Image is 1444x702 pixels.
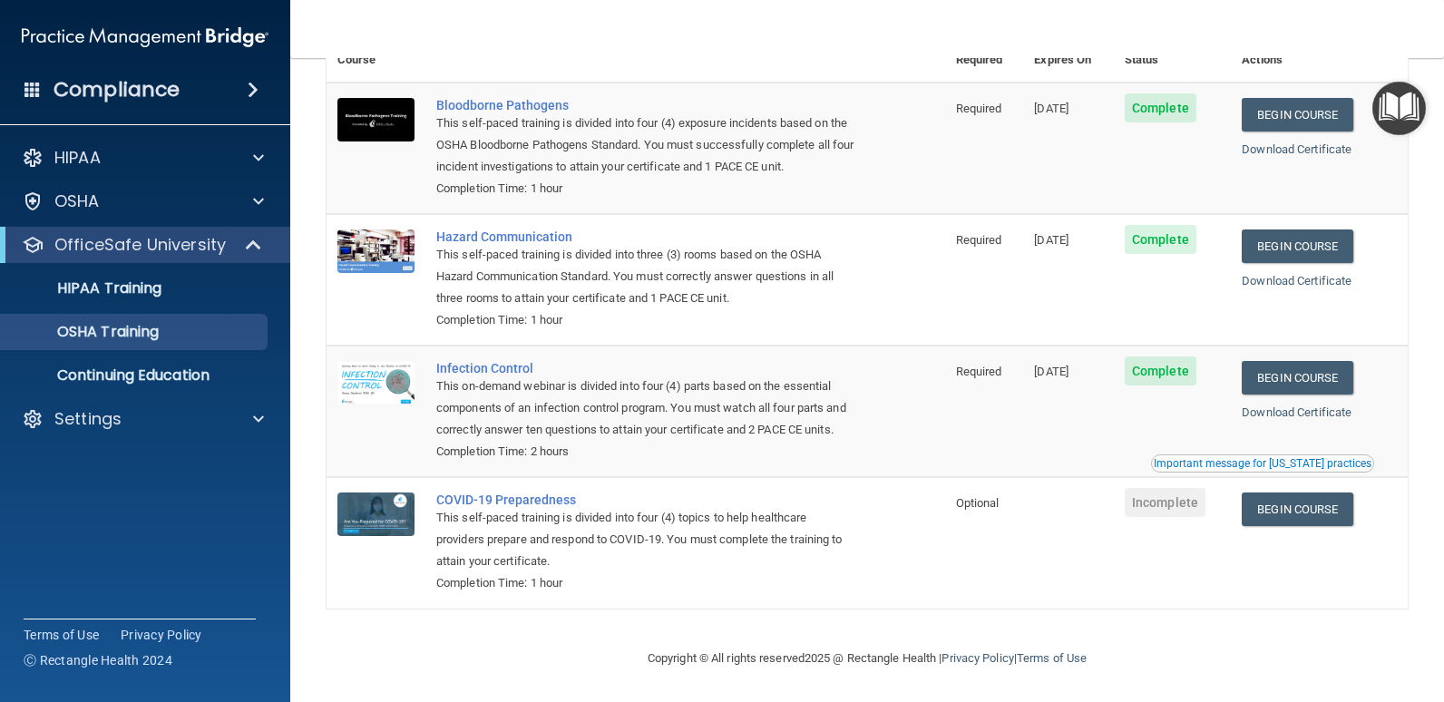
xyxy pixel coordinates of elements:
[956,102,1002,115] span: Required
[436,441,854,463] div: Completion Time: 2 hours
[22,19,268,55] img: PMB logo
[1034,365,1068,378] span: [DATE]
[121,626,202,644] a: Privacy Policy
[54,408,122,430] p: Settings
[12,323,159,341] p: OSHA Training
[24,651,172,669] span: Ⓒ Rectangle Health 2024
[956,233,1002,247] span: Required
[1125,225,1196,254] span: Complete
[436,178,854,200] div: Completion Time: 1 hour
[436,507,854,572] div: This self-paced training is divided into four (4) topics to help healthcare providers prepare and...
[1242,142,1351,156] a: Download Certificate
[1353,577,1422,646] iframe: Drift Widget Chat Controller
[1242,361,1352,395] a: Begin Course
[1034,233,1068,247] span: [DATE]
[1242,492,1352,526] a: Begin Course
[536,629,1198,687] div: Copyright © All rights reserved 2025 @ Rectangle Health | |
[436,112,854,178] div: This self-paced training is divided into four (4) exposure incidents based on the OSHA Bloodborne...
[436,375,854,441] div: This on-demand webinar is divided into four (4) parts based on the essential components of an inf...
[1125,488,1205,517] span: Incomplete
[22,147,264,169] a: HIPAA
[1114,38,1231,83] th: Status
[1017,651,1087,665] a: Terms of Use
[1154,458,1371,469] div: Important message for [US_STATE] practices
[436,492,854,507] a: COVID-19 Preparedness
[54,234,226,256] p: OfficeSafe University
[54,190,100,212] p: OSHA
[327,38,425,83] th: Course
[1242,229,1352,263] a: Begin Course
[1231,38,1408,83] th: Actions
[1242,274,1351,288] a: Download Certificate
[956,496,1000,510] span: Optional
[942,651,1013,665] a: Privacy Policy
[12,366,259,385] p: Continuing Education
[22,408,264,430] a: Settings
[1023,38,1114,83] th: Expires On
[12,279,161,297] p: HIPAA Training
[1372,82,1426,135] button: Open Resource Center
[436,572,854,594] div: Completion Time: 1 hour
[22,190,264,212] a: OSHA
[1242,405,1351,419] a: Download Certificate
[1125,356,1196,385] span: Complete
[1151,454,1374,473] button: Read this if you are a dental practitioner in the state of CA
[1242,98,1352,132] a: Begin Course
[436,361,854,375] a: Infection Control
[24,626,99,644] a: Terms of Use
[945,38,1024,83] th: Required
[436,244,854,309] div: This self-paced training is divided into three (3) rooms based on the OSHA Hazard Communication S...
[1034,102,1068,115] span: [DATE]
[956,365,1002,378] span: Required
[22,234,263,256] a: OfficeSafe University
[436,98,854,112] a: Bloodborne Pathogens
[54,147,101,169] p: HIPAA
[1125,93,1196,122] span: Complete
[54,77,180,102] h4: Compliance
[436,229,854,244] a: Hazard Communication
[436,309,854,331] div: Completion Time: 1 hour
